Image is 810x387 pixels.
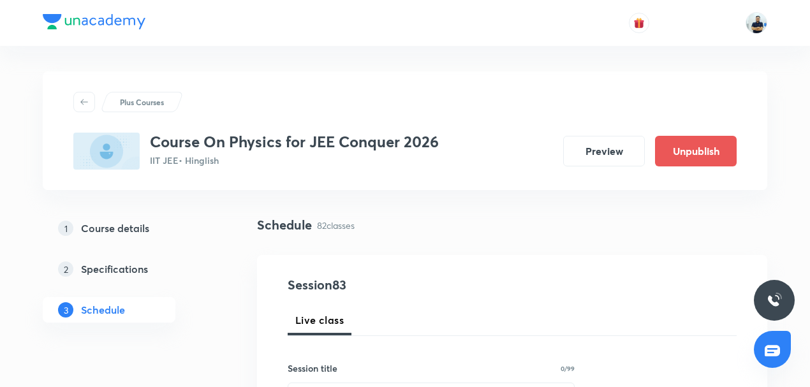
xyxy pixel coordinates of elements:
[561,365,575,372] p: 0/99
[746,12,767,34] img: URVIK PATEL
[288,275,520,295] h4: Session 83
[633,17,645,29] img: avatar
[767,293,782,308] img: ttu
[58,221,73,236] p: 1
[563,136,645,166] button: Preview
[58,302,73,318] p: 3
[58,261,73,277] p: 2
[81,261,148,277] h5: Specifications
[655,136,737,166] button: Unpublish
[43,256,216,282] a: 2Specifications
[288,361,337,375] h6: Session title
[43,14,145,33] a: Company Logo
[43,215,216,241] a: 1Course details
[43,14,145,29] img: Company Logo
[120,96,164,108] p: Plus Courses
[81,302,125,318] h5: Schedule
[295,312,344,328] span: Live class
[257,215,312,235] h4: Schedule
[73,133,140,170] img: 14E47F83-3AD8-434E-989C-1E862F0145C9_plus.png
[81,221,149,236] h5: Course details
[629,13,649,33] button: avatar
[150,154,439,167] p: IIT JEE • Hinglish
[317,219,355,232] p: 82 classes
[150,133,439,151] h3: Course On Physics for JEE Conquer 2026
